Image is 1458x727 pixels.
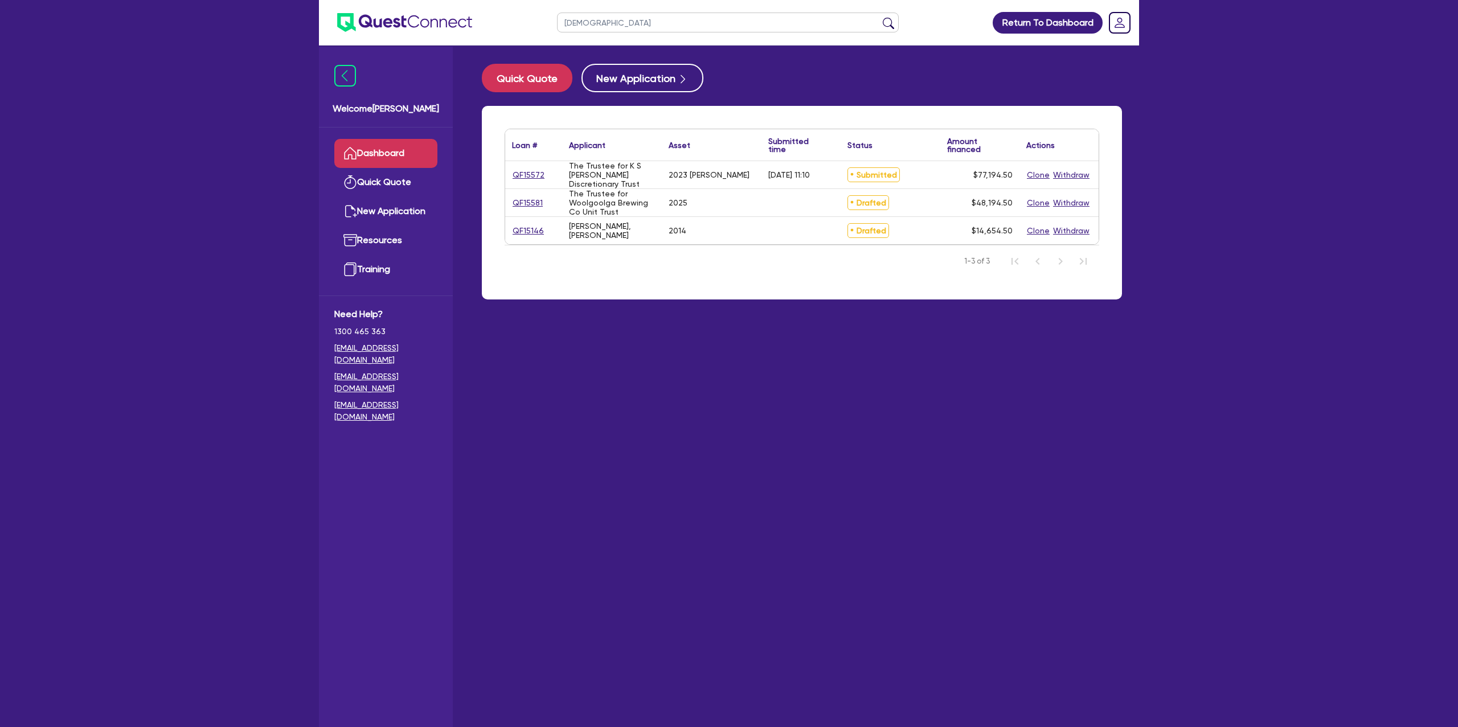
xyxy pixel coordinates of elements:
a: QF15146 [512,224,544,237]
button: Clone [1026,169,1050,182]
img: training [343,262,357,276]
a: QF15581 [512,196,543,210]
span: Need Help? [334,307,437,321]
button: First Page [1004,250,1026,273]
button: Quick Quote [482,64,572,92]
img: icon-menu-close [334,65,356,87]
div: [DATE] 11:10 [768,170,810,179]
button: Clone [1026,224,1050,237]
button: Previous Page [1026,250,1049,273]
button: Clone [1026,196,1050,210]
span: $48,194.50 [972,198,1013,207]
div: Loan # [512,141,537,149]
span: Welcome [PERSON_NAME] [333,102,439,116]
input: Search by name, application ID or mobile number... [557,13,899,32]
div: The Trustee for K S [PERSON_NAME] Discretionary Trust [569,161,655,188]
a: [EMAIL_ADDRESS][DOMAIN_NAME] [334,371,437,395]
a: Quick Quote [334,168,437,197]
button: Next Page [1049,250,1072,273]
span: 1-3 of 3 [964,256,990,267]
a: New Application [334,197,437,226]
div: 2025 [669,198,687,207]
img: resources [343,233,357,247]
button: Withdraw [1052,196,1090,210]
span: $77,194.50 [973,170,1013,179]
button: New Application [581,64,703,92]
div: 2023 [PERSON_NAME] [669,170,750,179]
img: quest-connect-logo-blue [337,13,472,32]
a: [EMAIL_ADDRESS][DOMAIN_NAME] [334,342,437,366]
a: Resources [334,226,437,255]
span: Drafted [847,195,889,210]
button: Last Page [1072,250,1095,273]
a: QF15572 [512,169,545,182]
div: The Trustee for Woolgoolga Brewing Co Unit Trust [569,189,655,216]
div: Applicant [569,141,605,149]
a: Dashboard [334,139,437,168]
a: Training [334,255,437,284]
img: quick-quote [343,175,357,189]
span: Drafted [847,223,889,238]
span: 1300 465 363 [334,326,437,338]
div: Amount financed [947,137,1013,153]
button: Withdraw [1052,224,1090,237]
a: Return To Dashboard [993,12,1103,34]
a: Quick Quote [482,64,581,92]
div: Status [847,141,873,149]
div: 2014 [669,226,686,235]
button: Withdraw [1052,169,1090,182]
div: Submitted time [768,137,824,153]
span: $14,654.50 [972,226,1013,235]
div: Actions [1026,141,1055,149]
a: Dropdown toggle [1105,8,1135,38]
img: new-application [343,204,357,218]
div: Asset [669,141,690,149]
a: [EMAIL_ADDRESS][DOMAIN_NAME] [334,399,437,423]
span: Submitted [847,167,900,182]
div: [PERSON_NAME], [PERSON_NAME] [569,221,655,240]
